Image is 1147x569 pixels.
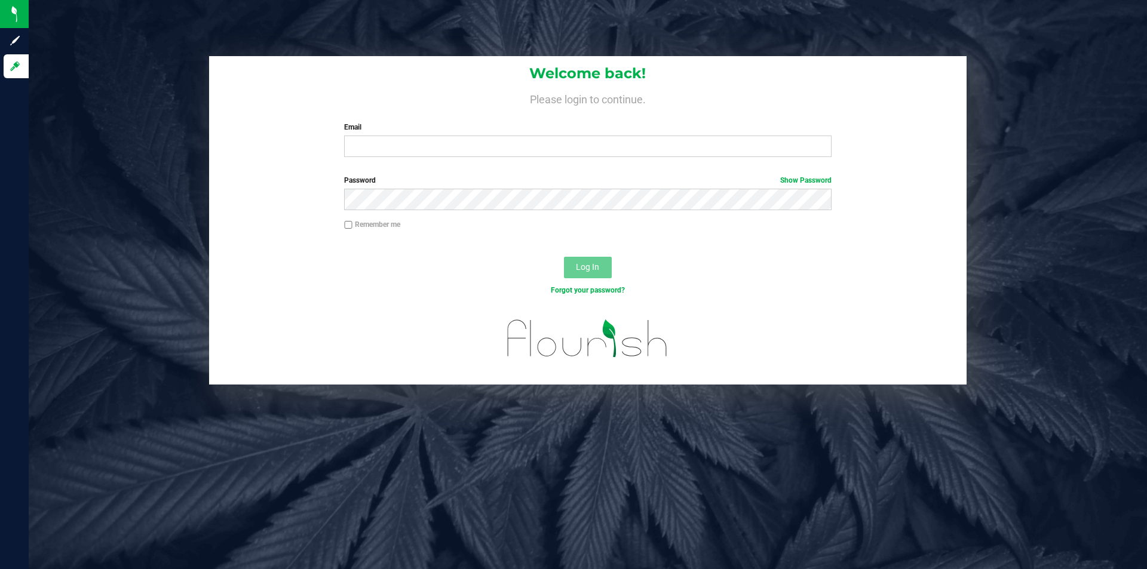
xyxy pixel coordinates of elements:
[551,286,625,294] a: Forgot your password?
[780,176,832,184] a: Show Password
[209,66,967,81] h1: Welcome back!
[9,35,21,47] inline-svg: Sign up
[493,308,682,369] img: flourish_logo.svg
[344,219,400,230] label: Remember me
[576,262,599,272] span: Log In
[564,257,612,278] button: Log In
[344,221,352,229] input: Remember me
[344,176,376,184] span: Password
[9,60,21,72] inline-svg: Log in
[209,91,967,105] h4: Please login to continue.
[344,122,831,133] label: Email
